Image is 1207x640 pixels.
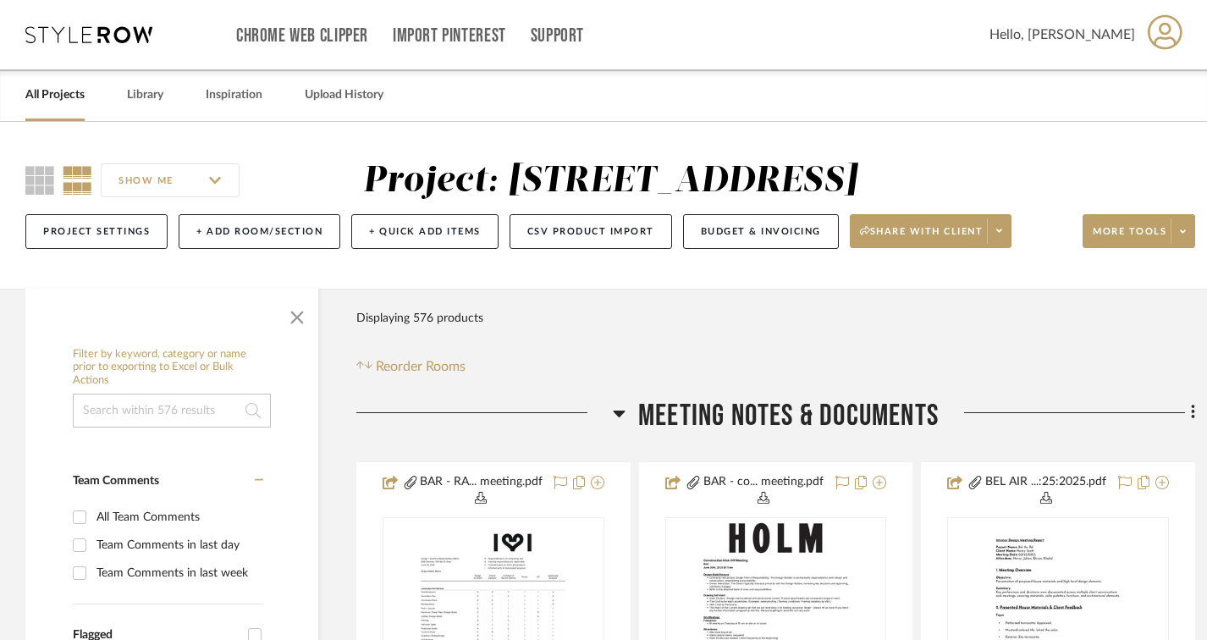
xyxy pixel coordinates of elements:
[73,348,271,388] h6: Filter by keyword, category or name prior to exporting to Excel or Bulk Actions
[850,214,1012,248] button: Share with client
[25,214,168,249] button: Project Settings
[419,473,543,509] button: BAR - RA... meeting.pdf
[638,398,939,434] span: Meeting notes & Documents
[376,356,466,377] span: Reorder Rooms
[25,84,85,107] a: All Projects
[206,84,262,107] a: Inspiration
[510,214,672,249] button: CSV Product Import
[236,29,368,43] a: Chrome Web Clipper
[860,225,984,251] span: Share with client
[179,214,340,249] button: + Add Room/Section
[1083,214,1195,248] button: More tools
[363,163,857,199] div: Project: [STREET_ADDRESS]
[280,297,314,331] button: Close
[127,84,163,107] a: Library
[305,84,383,107] a: Upload History
[96,504,259,531] div: All Team Comments
[356,301,483,335] div: Displaying 576 products
[73,475,159,487] span: Team Comments
[356,356,466,377] button: Reorder Rooms
[702,473,826,509] button: BAR - co... meeting.pdf
[531,29,584,43] a: Support
[393,29,506,43] a: Import Pinterest
[984,473,1108,509] button: BEL AIR ...:25:2025.pdf
[1093,225,1166,251] span: More tools
[96,560,259,587] div: Team Comments in last week
[989,25,1135,45] span: Hello, [PERSON_NAME]
[96,532,259,559] div: Team Comments in last day
[351,214,499,249] button: + Quick Add Items
[73,394,271,428] input: Search within 576 results
[683,214,839,249] button: Budget & Invoicing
